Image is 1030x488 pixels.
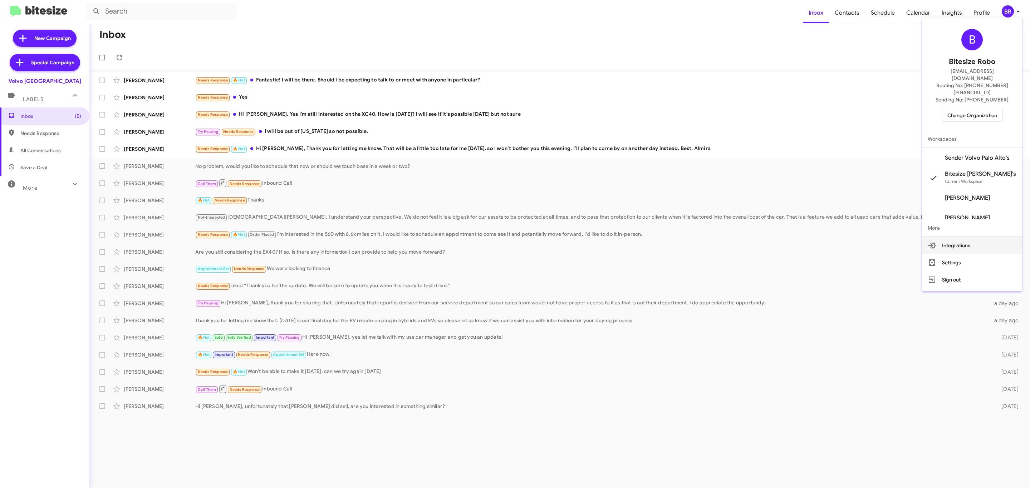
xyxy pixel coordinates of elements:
span: [PERSON_NAME] [945,214,990,221]
span: Workspaces [922,130,1022,148]
span: Bitesize [PERSON_NAME]'s [945,170,1016,178]
span: Bitesize Robo [949,56,995,68]
span: [PERSON_NAME] [945,194,990,201]
span: Routing No: [PHONE_NUMBER][FINANCIAL_ID] [931,82,1014,96]
span: Change Organization [947,109,997,121]
button: Settings [922,254,1022,271]
button: Sign out [922,271,1022,288]
div: B [961,29,983,50]
span: Current Workspace [945,179,982,184]
span: Sending No: [PHONE_NUMBER] [936,96,1009,103]
button: Integrations [922,237,1022,254]
span: More [922,219,1022,236]
span: Sender Volvo Palo Alto's [945,154,1010,161]
span: [EMAIL_ADDRESS][DOMAIN_NAME] [931,68,1014,82]
button: Change Organization [942,109,1003,122]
